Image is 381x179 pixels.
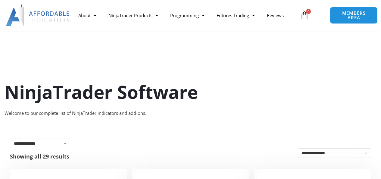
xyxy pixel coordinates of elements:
[72,8,297,22] nav: Menu
[164,8,211,22] a: Programming
[298,148,371,158] select: Shop order
[102,8,164,22] a: NinjaTrader Products
[72,8,102,22] a: About
[5,109,376,118] div: Welcome to our complete list of NinjaTrader indicators and add-ons.
[5,79,376,105] h1: NinjaTrader Software
[336,11,371,20] span: MEMBERS AREA
[6,5,70,26] img: LogoAI | Affordable Indicators – NinjaTrader
[10,154,69,159] p: Showing all 29 results
[291,7,318,24] a: 0
[330,7,378,24] a: MEMBERS AREA
[306,9,311,14] span: 0
[211,8,261,22] a: Futures Trading
[261,8,290,22] a: Reviews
